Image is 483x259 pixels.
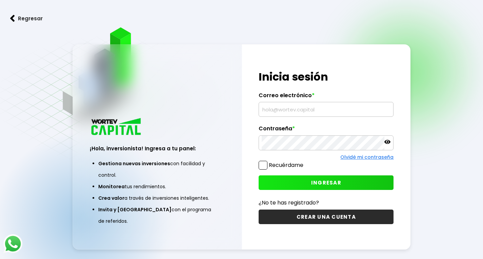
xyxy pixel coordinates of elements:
[90,145,225,152] h3: ¡Hola, inversionista! Ingresa a tu panel:
[262,102,390,116] input: hola@wortev.capital
[98,204,216,227] li: con el programa de referidos.
[340,154,394,160] a: Olvidé mi contraseña
[259,92,394,102] label: Correo electrónico
[98,181,216,192] li: tus rendimientos.
[90,117,143,137] img: logo_wortev_capital
[259,69,394,85] h1: Inicia sesión
[259,198,394,224] a: ¿No te has registrado?CREAR UNA CUENTA
[98,160,170,167] span: Gestiona nuevas inversiones
[259,125,394,135] label: Contraseña
[3,234,22,253] img: logos_whatsapp-icon.242b2217.svg
[311,179,341,186] span: INGRESAR
[259,175,394,190] button: INGRESAR
[98,206,172,213] span: Invita y [GEOGRAPHIC_DATA]
[98,183,125,190] span: Monitorea
[269,161,303,169] label: Recuérdame
[98,158,216,181] li: con facilidad y control.
[98,195,124,201] span: Crea valor
[259,198,394,207] p: ¿No te has registrado?
[98,192,216,204] li: a través de inversiones inteligentes.
[10,15,15,22] img: flecha izquierda
[259,210,394,224] button: CREAR UNA CUENTA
